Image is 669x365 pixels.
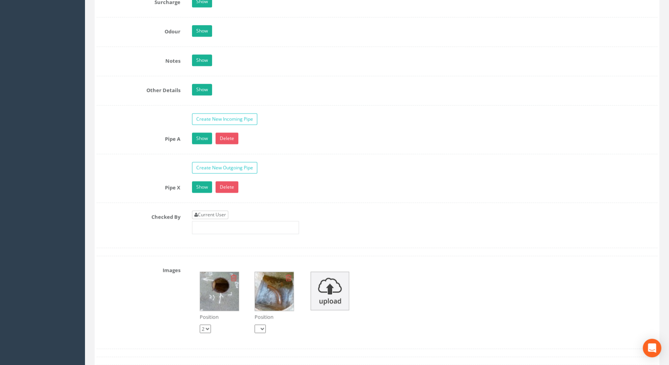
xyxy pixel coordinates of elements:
[192,132,212,144] a: Show
[311,272,349,310] img: upload_icon.png
[192,54,212,66] a: Show
[643,339,661,357] div: Open Intercom Messenger
[192,84,212,95] a: Show
[200,272,239,311] img: 6b3896f6-0cf6-64b7-a863-cf69d4962611_770f18aa-2b48-1c64-21f8-e64fbf4b7907_thumb.jpg
[91,211,186,221] label: Checked By
[91,181,186,191] label: Pipe X
[216,181,238,193] a: Delete
[91,84,186,94] label: Other Details
[91,25,186,35] label: Odour
[192,113,257,125] a: Create New Incoming Pipe
[200,313,239,321] p: Position
[91,264,186,274] label: Images
[91,54,186,65] label: Notes
[192,181,212,193] a: Show
[216,132,238,144] a: Delete
[91,132,186,143] label: Pipe A
[192,211,228,219] a: Current User
[192,25,212,37] a: Show
[255,272,294,311] img: 6b3896f6-0cf6-64b7-a863-cf69d4962611_b92ed43a-be7d-da43-bb3e-9f1021e8d57e_thumb.jpg
[255,313,294,321] p: Position
[192,162,257,173] a: Create New Outgoing Pipe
